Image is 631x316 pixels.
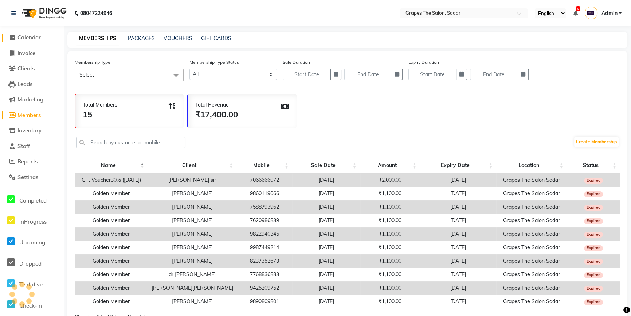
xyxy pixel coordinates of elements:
td: Grapes The Salon Sadar [496,281,567,295]
span: Inventory [17,127,42,134]
input: Start Date [408,69,456,80]
td: Grapes The Salon Sadar [496,227,567,241]
td: Grapes The Salon Sadar [496,268,567,281]
td: [PERSON_NAME] [148,187,237,200]
th: Client: activate to sort column ascending [148,158,237,173]
a: Clients [2,65,62,73]
span: Expired [584,178,603,184]
span: Invoice [17,50,35,57]
td: 9860119066 [237,187,292,200]
span: InProgress [19,218,47,225]
td: [PERSON_NAME] [148,200,237,214]
td: [DATE] [292,268,360,281]
span: 9 [576,6,580,11]
td: [PERSON_NAME] [148,227,237,241]
th: Status: activate to sort column ascending [567,158,620,173]
span: Admin [601,9,617,17]
img: logo [19,3,68,23]
span: Expired [584,286,603,292]
td: ₹2,000.00 [360,173,420,187]
span: Completed [19,197,47,204]
td: ₹1,100.00 [360,200,420,214]
a: Invoice [2,49,62,58]
td: ₹1,100.00 [360,227,420,241]
a: Reports [2,158,62,166]
label: Membership Type [75,59,110,66]
div: Total Members [83,101,117,109]
td: 9822940345 [237,227,292,241]
a: Settings [2,173,62,182]
td: Grapes The Salon Sadar [496,173,567,187]
td: Golden Member [75,281,148,295]
a: Staff [2,142,62,151]
td: [DATE] [292,214,360,227]
span: Select [79,72,94,78]
td: [DATE] [420,227,497,241]
td: [DATE] [420,187,497,200]
td: Gift Voucher30% ([DATE]) [75,173,148,187]
td: 7620986839 [237,214,292,227]
td: Golden Member [75,214,148,227]
input: Start Date [283,69,331,80]
span: Tentative [19,281,43,288]
span: Expired [584,272,603,278]
td: [DATE] [420,241,497,254]
td: [DATE] [292,173,360,187]
span: Settings [17,174,38,181]
span: Expired [584,232,603,238]
span: Expired [584,259,603,265]
td: Golden Member [75,227,148,241]
th: Name: activate to sort column descending [75,158,148,173]
th: Expiry Date: activate to sort column ascending [420,158,497,173]
td: Golden Member [75,268,148,281]
span: Members [17,112,41,119]
span: Upcoming [19,239,45,246]
td: Grapes The Salon Sadar [496,241,567,254]
a: 9 [573,10,577,16]
td: dr [PERSON_NAME] [148,268,237,281]
td: [DATE] [292,241,360,254]
th: Amount: activate to sort column ascending [360,158,420,173]
a: GIFT CARDS [201,35,231,42]
input: Search by customer or mobile [76,137,185,148]
span: Clients [17,65,35,72]
span: Staff [17,143,30,150]
span: Expired [584,245,603,251]
th: Sale Date: activate to sort column ascending [292,158,360,173]
img: Admin [585,7,597,19]
td: ₹1,100.00 [360,281,420,295]
td: Grapes The Salon Sadar [496,214,567,227]
a: PACKAGES [128,35,155,42]
td: [DATE] [420,281,497,295]
td: Grapes The Salon Sadar [496,187,567,200]
td: [PERSON_NAME] [148,295,237,308]
td: ₹1,100.00 [360,295,420,308]
a: Calendar [2,34,62,42]
td: Grapes The Salon Sadar [496,295,567,308]
td: [DATE] [292,200,360,214]
td: 9890809801 [237,295,292,308]
td: [PERSON_NAME] [148,214,237,227]
th: Location: activate to sort column ascending [496,158,567,173]
td: [PERSON_NAME] [148,254,237,268]
a: VOUCHERS [164,35,192,42]
td: [DATE] [420,173,497,187]
td: 7066666072 [237,173,292,187]
td: 7768836883 [237,268,292,281]
td: 9425209752 [237,281,292,295]
td: [DATE] [292,254,360,268]
div: 15 [83,109,117,121]
td: Golden Member [75,295,148,308]
td: Golden Member [75,241,148,254]
td: Golden Member [75,187,148,200]
span: Check-In [19,302,42,309]
td: [DATE] [292,295,360,308]
td: ₹1,100.00 [360,214,420,227]
td: 7588793962 [237,200,292,214]
td: [DATE] [292,187,360,200]
td: [PERSON_NAME] [148,241,237,254]
b: 08047224946 [80,3,112,23]
td: ₹1,100.00 [360,187,420,200]
span: Dropped [19,260,42,267]
a: Leads [2,80,62,89]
